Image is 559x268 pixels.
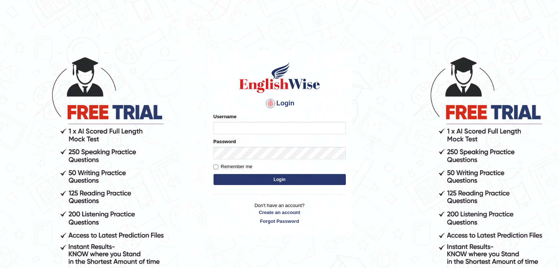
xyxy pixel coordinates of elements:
p: Don't have an account? [214,202,346,225]
a: Forgot Password [214,218,346,225]
label: Username [214,113,237,120]
a: Create an account [214,209,346,216]
h4: Login [214,98,346,109]
button: Login [214,174,346,185]
input: Remember me [214,164,218,169]
img: Logo of English Wise sign in for intelligent practice with AI [238,61,322,94]
label: Password [214,138,236,145]
label: Remember me [214,163,252,170]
